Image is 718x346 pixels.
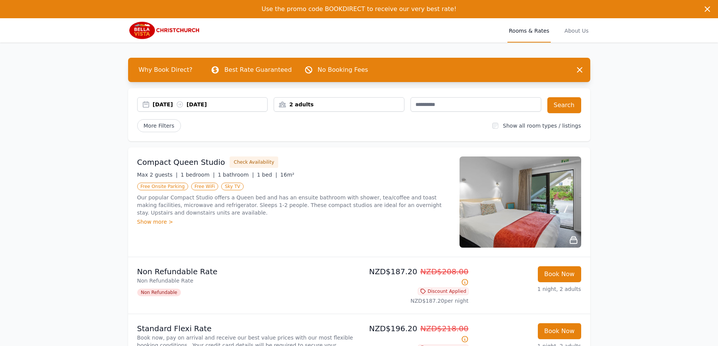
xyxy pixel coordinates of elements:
p: Non Refundable Rate [137,277,356,284]
label: Show all room types / listings [503,123,581,129]
span: NZD$218.00 [420,324,469,333]
div: [DATE] [DATE] [153,101,268,108]
span: 1 bedroom | [181,172,215,178]
span: Discount Applied [418,288,469,295]
span: Max 2 guests | [137,172,178,178]
button: Search [547,97,581,113]
span: 16m² [280,172,294,178]
button: Book Now [538,323,581,339]
p: NZD$187.20 [362,266,469,288]
span: Non Refundable [137,289,181,296]
div: 2 adults [274,101,404,108]
h3: Compact Queen Studio [137,157,225,167]
p: Our popular Compact Studio offers a Queen bed and has an ensuite bathroom with shower, tea/coffee... [137,194,450,216]
img: Bella Vista Christchurch [128,21,201,39]
span: Use the promo code BOOKDIRECT to receive our very best rate! [262,5,456,13]
button: Book Now [538,266,581,282]
span: 1 bathroom | [218,172,254,178]
span: Sky TV [221,183,244,190]
p: Best Rate Guaranteed [224,65,292,74]
span: 1 bed | [257,172,277,178]
a: About Us [563,18,590,43]
div: Show more > [137,218,450,226]
span: Free WiFi [191,183,219,190]
a: Rooms & Rates [507,18,551,43]
p: Non Refundable Rate [137,266,356,277]
span: More Filters [137,119,181,132]
p: NZD$187.20 per night [362,297,469,305]
p: No Booking Fees [318,65,368,74]
span: Why Book Direct? [133,62,199,77]
span: Free Onsite Parking [137,183,188,190]
p: NZD$196.20 [362,323,469,344]
p: 1 night, 2 adults [475,285,581,293]
button: Check Availability [230,156,278,168]
span: NZD$208.00 [420,267,469,276]
p: Standard Flexi Rate [137,323,356,334]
